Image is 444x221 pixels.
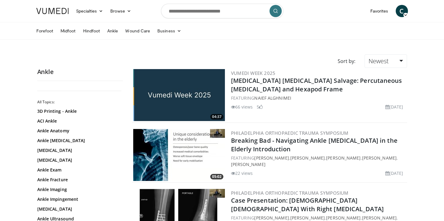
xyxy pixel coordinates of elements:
a: Business [154,25,185,37]
a: [MEDICAL_DATA] [MEDICAL_DATA] Salvage: Percutaneous [MEDICAL_DATA] and Hexapod Frame [231,76,402,93]
a: Ankle Exam [37,167,120,173]
li: 22 views [231,170,253,176]
span: 05:02 [210,174,223,179]
a: Wound Care [122,25,154,37]
a: [PERSON_NAME] [231,161,266,167]
div: FEATURING [231,95,406,101]
a: [PERSON_NAME] [362,215,397,221]
img: eac686f8-b057-4449-a6dc-a95ca058fbc7.jpg.300x170_q85_crop-smart_upscale.jpg [133,69,225,121]
a: [PERSON_NAME] [290,155,325,161]
a: [PERSON_NAME] [326,215,361,221]
img: c603581b-3a15-4de0-91c2-0af8cc7fb7e6.300x170_q85_crop-smart_upscale.jpg [133,129,225,181]
a: Vumedi Week 2025 [231,70,276,76]
a: Favorites [367,5,392,17]
a: Ankle Fracture [37,177,120,183]
li: 66 views [231,104,253,110]
h2: All Topics: [37,100,121,105]
div: FEATURING , , , , [231,155,406,168]
a: [PERSON_NAME] [362,155,397,161]
img: VuMedi Logo [36,8,69,14]
a: Ankle Impingement [37,196,120,202]
span: Newest [369,57,389,65]
a: Ankle [104,25,122,37]
a: Forefoot [33,25,57,37]
li: [DATE] [385,104,403,110]
a: 3D Printing - Ankle [37,108,120,114]
li: 5 [257,104,263,110]
a: Ankle [MEDICAL_DATA] [37,138,120,144]
a: [PERSON_NAME] [254,155,289,161]
a: [MEDICAL_DATA] [37,157,120,163]
a: [PERSON_NAME] [254,215,289,221]
h2: Ankle [37,68,123,76]
a: [PERSON_NAME] [290,215,325,221]
a: 04:37 [133,69,225,121]
a: Midfoot [57,25,79,37]
a: ACI Ankle [37,118,120,124]
input: Search topics, interventions [161,4,283,18]
li: [DATE] [385,170,403,176]
a: C [396,5,408,17]
span: 04:37 [210,114,223,120]
a: 05:02 [133,129,225,181]
a: Philadelphia Orthopaedic Trauma Symposium [231,130,349,136]
a: [MEDICAL_DATA] [37,206,120,212]
a: Philadelphia Orthopaedic Trauma Symposium [231,190,349,196]
a: [PERSON_NAME] [326,155,361,161]
a: Naief Alghnimei [254,95,291,101]
a: Newest [365,54,407,68]
a: Ankle Anatomy [37,128,120,134]
div: Sort by: [333,54,360,68]
a: Case Presentation: [DEMOGRAPHIC_DATA] [DEMOGRAPHIC_DATA] With Right [MEDICAL_DATA] [231,196,384,213]
a: Breaking Bad - Navigating Ankle [MEDICAL_DATA] in the Elderly Introduction [231,136,398,153]
a: Browse [107,5,135,17]
a: Hindfoot [79,25,104,37]
a: Ankle Imaging [37,186,120,193]
a: Specialties [72,5,107,17]
a: [MEDICAL_DATA] [37,147,120,153]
